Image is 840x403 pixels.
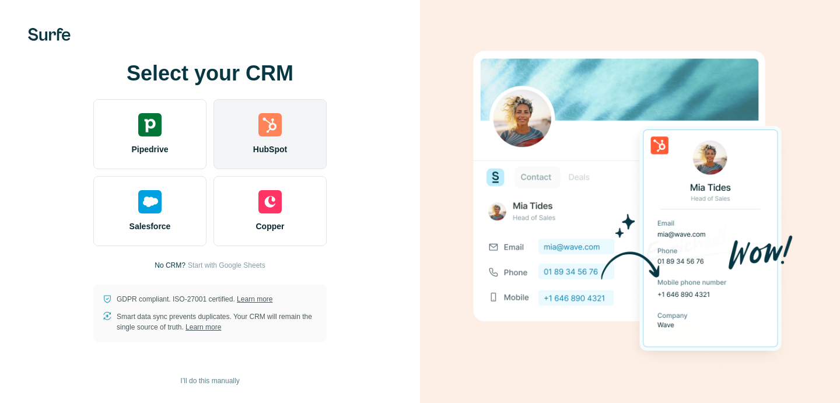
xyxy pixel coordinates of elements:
button: I’ll do this manually [172,372,247,390]
span: Pipedrive [131,143,168,155]
p: Smart data sync prevents duplicates. Your CRM will remain the single source of truth. [117,311,317,332]
span: Copper [256,220,285,232]
a: Learn more [185,323,221,331]
img: hubspot's logo [258,113,282,136]
h1: Select your CRM [93,62,327,85]
p: No CRM? [155,260,185,271]
p: GDPR compliant. ISO-27001 certified. [117,294,272,304]
button: Start with Google Sheets [188,260,265,271]
img: copper's logo [258,190,282,213]
span: HubSpot [253,143,287,155]
span: Salesforce [129,220,171,232]
img: pipedrive's logo [138,113,162,136]
a: Learn more [237,295,272,303]
img: HUBSPOT image [467,33,793,371]
span: I’ll do this manually [180,376,239,386]
img: Surfe's logo [28,28,71,41]
img: salesforce's logo [138,190,162,213]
